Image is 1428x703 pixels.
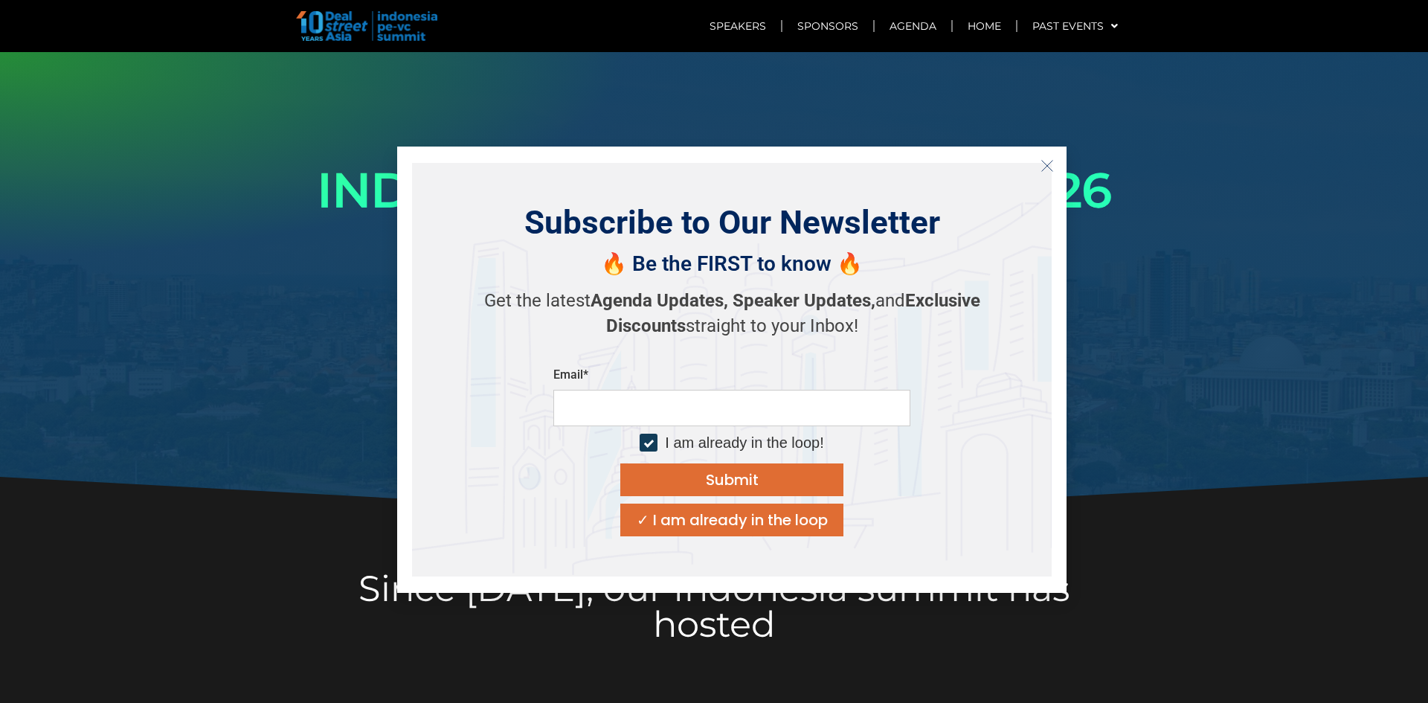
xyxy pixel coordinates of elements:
a: Agenda [875,9,951,43]
a: Past Events [1017,9,1133,43]
h1: INDONESIA PE-VC SUMMIT 2026 [297,149,1130,232]
a: Speakers [695,9,781,43]
a: Home [953,9,1016,43]
h2: Since [DATE], our Indonesia summit has hosted [297,571,1130,642]
a: Sponsors [782,9,873,43]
